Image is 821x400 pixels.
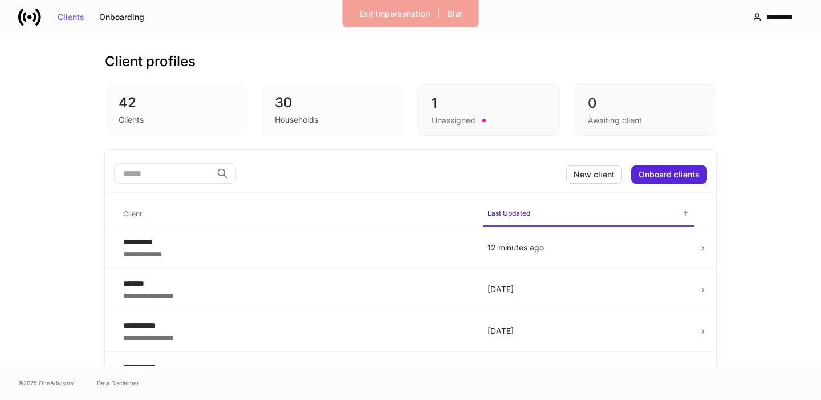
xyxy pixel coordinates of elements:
[97,378,139,387] a: Data Disclaimer
[631,165,707,184] button: Onboard clients
[105,52,196,71] h3: Client profiles
[275,94,390,112] div: 30
[588,115,642,126] div: Awaiting client
[359,10,430,18] div: Exit Impersonation
[574,84,716,136] div: 0Awaiting client
[119,94,234,112] div: 42
[50,8,92,26] button: Clients
[99,13,144,21] div: Onboarding
[58,13,84,21] div: Clients
[119,203,474,226] span: Client
[352,5,437,23] button: Exit Impersonation
[123,208,142,219] h6: Client
[483,202,694,227] span: Last Updated
[417,84,560,136] div: 1Unassigned
[119,114,144,126] div: Clients
[448,10,462,18] div: Blur
[487,242,689,253] p: 12 minutes ago
[92,8,152,26] button: Onboarding
[18,378,74,387] span: © 2025 OneAdvisory
[432,115,475,126] div: Unassigned
[487,208,530,219] h6: Last Updated
[432,94,546,112] div: 1
[275,114,318,126] div: Households
[487,325,689,337] p: [DATE]
[487,284,689,295] p: [DATE]
[440,5,470,23] button: Blur
[588,94,702,112] div: 0
[566,165,622,184] button: New client
[639,171,700,179] div: Onboard clients
[574,171,615,179] div: New client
